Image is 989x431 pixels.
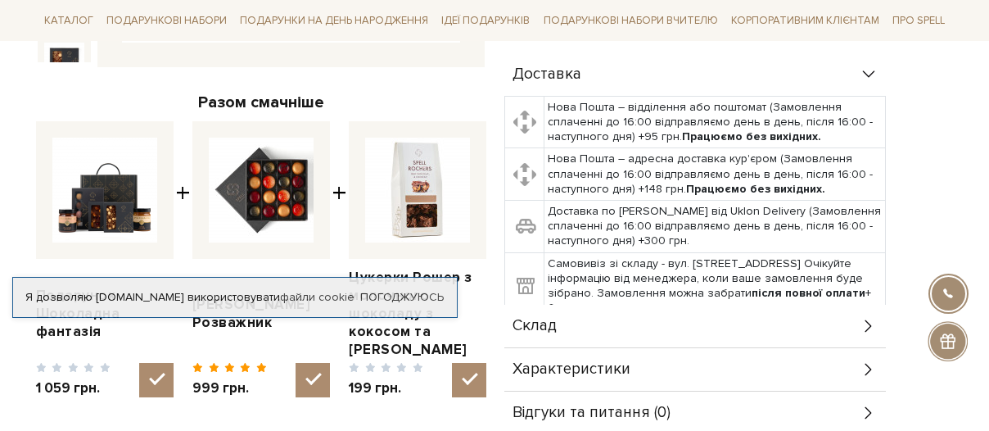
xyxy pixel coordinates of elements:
[435,8,536,34] a: Ідеї подарунків
[537,7,725,34] a: Подарункові набори Вчителю
[233,8,435,34] a: Подарунки на День народження
[686,182,825,196] b: Працюємо без вихідних.
[886,8,951,34] a: Про Spell
[365,138,470,243] img: Цукерки Рошер з молочного шоколаду з кокосом та мигдалем
[725,8,886,34] a: Корпоративним клієнтам
[38,8,100,34] a: Каталог
[44,43,84,83] img: Подарунок Шоколадна фантазія
[513,67,581,82] span: Доставка
[38,92,485,113] div: Разом смачніше
[332,121,346,397] span: +
[544,96,886,148] td: Нова Пошта – відділення або поштомат (Замовлення сплаченні до 16:00 відправляємо день в день, піс...
[682,129,821,143] b: Працюємо без вихідних.
[544,148,886,201] td: Нова Пошта – адресна доставка кур'єром (Замовлення сплаченні до 16:00 відправляємо день в день, п...
[544,201,886,253] td: Доставка по [PERSON_NAME] від Uklon Delivery (Замовлення сплаченні до 16:00 відправляємо день в д...
[513,406,671,420] span: Відгуки та питання (0)
[349,379,423,397] span: 199 грн.
[100,8,233,34] a: Подарункові набори
[176,121,190,397] span: +
[513,362,630,377] span: Характеристики
[209,138,314,243] img: Сет цукерок Розважник
[513,319,557,333] span: Склад
[13,290,457,305] div: Я дозволяю [DOMAIN_NAME] використовувати
[360,290,444,305] a: Погоджуюсь
[349,269,486,359] a: Цукерки Рошер з молочного шоколаду з кокосом та [PERSON_NAME]
[752,286,865,300] b: після повної оплати
[544,252,886,320] td: Самовивіз зі складу - вул. [STREET_ADDRESS] Очікуйте інформацію від менеджера, коли ваше замовлен...
[192,379,267,397] span: 999 грн.
[36,379,111,397] span: 1 059 грн.
[280,290,355,304] a: файли cookie
[52,138,157,243] img: Подарунок Шоколадна фантазія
